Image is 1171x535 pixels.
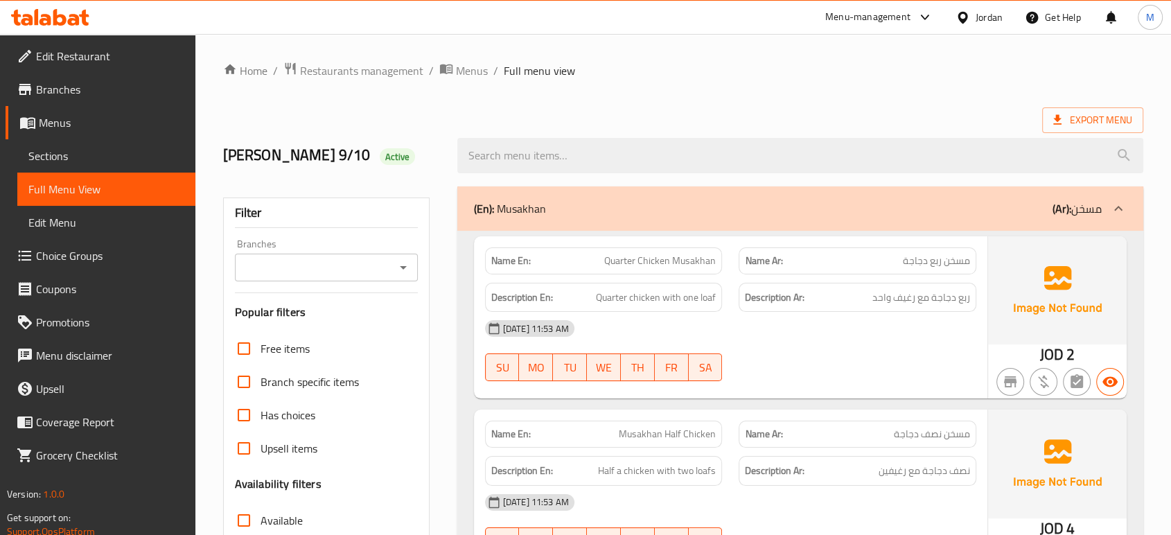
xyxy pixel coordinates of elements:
[457,138,1143,173] input: search
[380,150,416,164] span: Active
[621,353,655,381] button: TH
[493,62,498,79] li: /
[988,236,1127,344] img: Ae5nvW7+0k+MAAAAAElFTkSuQmCC
[7,485,41,503] span: Version:
[1053,198,1071,219] b: (Ar):
[694,358,717,378] span: SA
[380,148,416,165] div: Active
[394,258,413,277] button: Open
[261,340,310,357] span: Free items
[261,374,359,390] span: Branch specific items
[491,254,531,268] strong: Name En:
[474,200,546,217] p: Musakhan
[456,62,488,79] span: Menus
[553,353,587,381] button: TU
[1042,107,1143,133] span: Export Menu
[1030,368,1057,396] button: Purchased item
[17,173,195,206] a: Full Menu View
[235,304,418,320] h3: Popular filters
[36,314,184,331] span: Promotions
[6,40,195,73] a: Edit Restaurant
[223,62,1143,80] nav: breadcrumb
[36,48,184,64] span: Edit Restaurant
[598,462,716,480] span: Half a chicken with two loafs
[273,62,278,79] li: /
[36,380,184,397] span: Upsell
[235,476,322,492] h3: Availability filters
[491,289,553,306] strong: Description En:
[504,62,575,79] span: Full menu view
[235,198,418,228] div: Filter
[6,405,195,439] a: Coverage Report
[498,322,574,335] span: [DATE] 11:53 AM
[660,358,683,378] span: FR
[745,289,804,306] strong: Description Ar:
[36,81,184,98] span: Branches
[558,358,581,378] span: TU
[879,462,970,480] span: نصف دجاجة مع رغيفين
[261,440,317,457] span: Upsell items
[1063,368,1091,396] button: Not has choices
[223,145,441,166] h2: [PERSON_NAME] 9/10
[491,358,514,378] span: SU
[6,372,195,405] a: Upsell
[36,247,184,264] span: Choice Groups
[626,358,649,378] span: TH
[6,339,195,372] a: Menu disclaimer
[36,447,184,464] span: Grocery Checklist
[825,9,910,26] div: Menu-management
[6,439,195,472] a: Grocery Checklist
[988,410,1127,518] img: Ae5nvW7+0k+MAAAAAElFTkSuQmCC
[439,62,488,80] a: Menus
[1053,112,1132,129] span: Export Menu
[1040,341,1064,368] span: JOD
[1053,200,1102,217] p: مسخن
[300,62,423,79] span: Restaurants management
[6,106,195,139] a: Menus
[689,353,723,381] button: SA
[283,62,423,80] a: Restaurants management
[1146,10,1154,25] span: M
[872,289,970,306] span: ربع دجاجة مع رغيف واحد
[223,62,267,79] a: Home
[903,254,970,268] span: مسخن ربع دجاجة
[1066,341,1075,368] span: 2
[429,62,434,79] li: /
[28,148,184,164] span: Sections
[474,198,494,219] b: (En):
[491,427,531,441] strong: Name En:
[7,509,71,527] span: Get support on:
[261,512,303,529] span: Available
[498,495,574,509] span: [DATE] 11:53 AM
[592,358,615,378] span: WE
[43,485,64,503] span: 1.0.0
[619,427,716,441] span: Musakhan Half Chicken
[976,10,1003,25] div: Jordan
[519,353,553,381] button: MO
[655,353,689,381] button: FR
[17,206,195,239] a: Edit Menu
[587,353,621,381] button: WE
[894,427,970,441] span: مسخن نصف دجاجة
[745,462,804,480] strong: Description Ar:
[604,254,716,268] span: Quarter Chicken Musakhan
[36,414,184,430] span: Coverage Report
[745,254,782,268] strong: Name Ar:
[28,214,184,231] span: Edit Menu
[6,239,195,272] a: Choice Groups
[1096,368,1124,396] button: Available
[525,358,547,378] span: MO
[491,462,553,480] strong: Description En:
[596,289,716,306] span: Quarter chicken with one loaf
[745,427,782,441] strong: Name Ar:
[6,306,195,339] a: Promotions
[485,353,520,381] button: SU
[28,181,184,198] span: Full Menu View
[6,272,195,306] a: Coupons
[36,347,184,364] span: Menu disclaimer
[6,73,195,106] a: Branches
[261,407,315,423] span: Has choices
[39,114,184,131] span: Menus
[996,368,1024,396] button: Not branch specific item
[36,281,184,297] span: Coupons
